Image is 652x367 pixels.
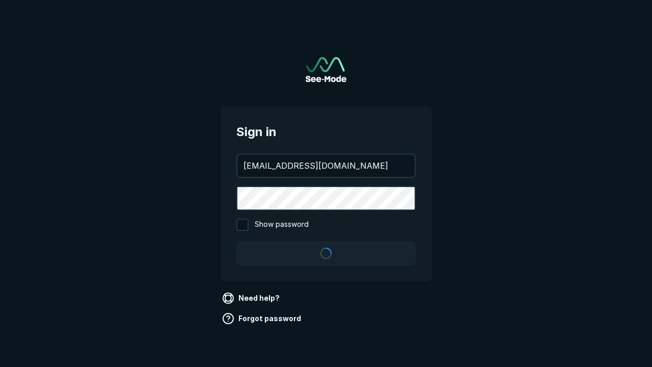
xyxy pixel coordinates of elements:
a: Forgot password [220,310,305,327]
span: Sign in [236,123,416,141]
a: Need help? [220,290,284,306]
img: See-Mode Logo [306,57,346,82]
span: Show password [255,219,309,231]
a: Go to sign in [306,57,346,82]
input: your@email.com [237,154,415,177]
